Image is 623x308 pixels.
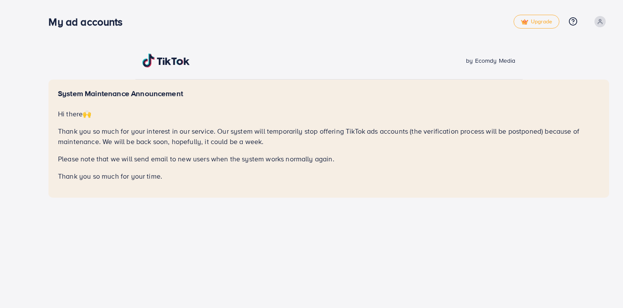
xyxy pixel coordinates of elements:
[58,154,600,164] p: Please note that we will send email to new users when the system works normally again.
[58,171,600,181] p: Thank you so much for your time.
[466,56,515,65] span: by Ecomdy Media
[58,89,600,98] h5: System Maintenance Announcement
[514,15,559,29] a: tickUpgrade
[58,126,600,147] p: Thank you so much for your interest in our service. Our system will temporarily stop offering Tik...
[521,19,528,25] img: tick
[83,109,91,119] span: 🙌
[521,19,552,25] span: Upgrade
[58,109,600,119] p: Hi there
[48,16,129,28] h3: My ad accounts
[142,54,190,67] img: TikTok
